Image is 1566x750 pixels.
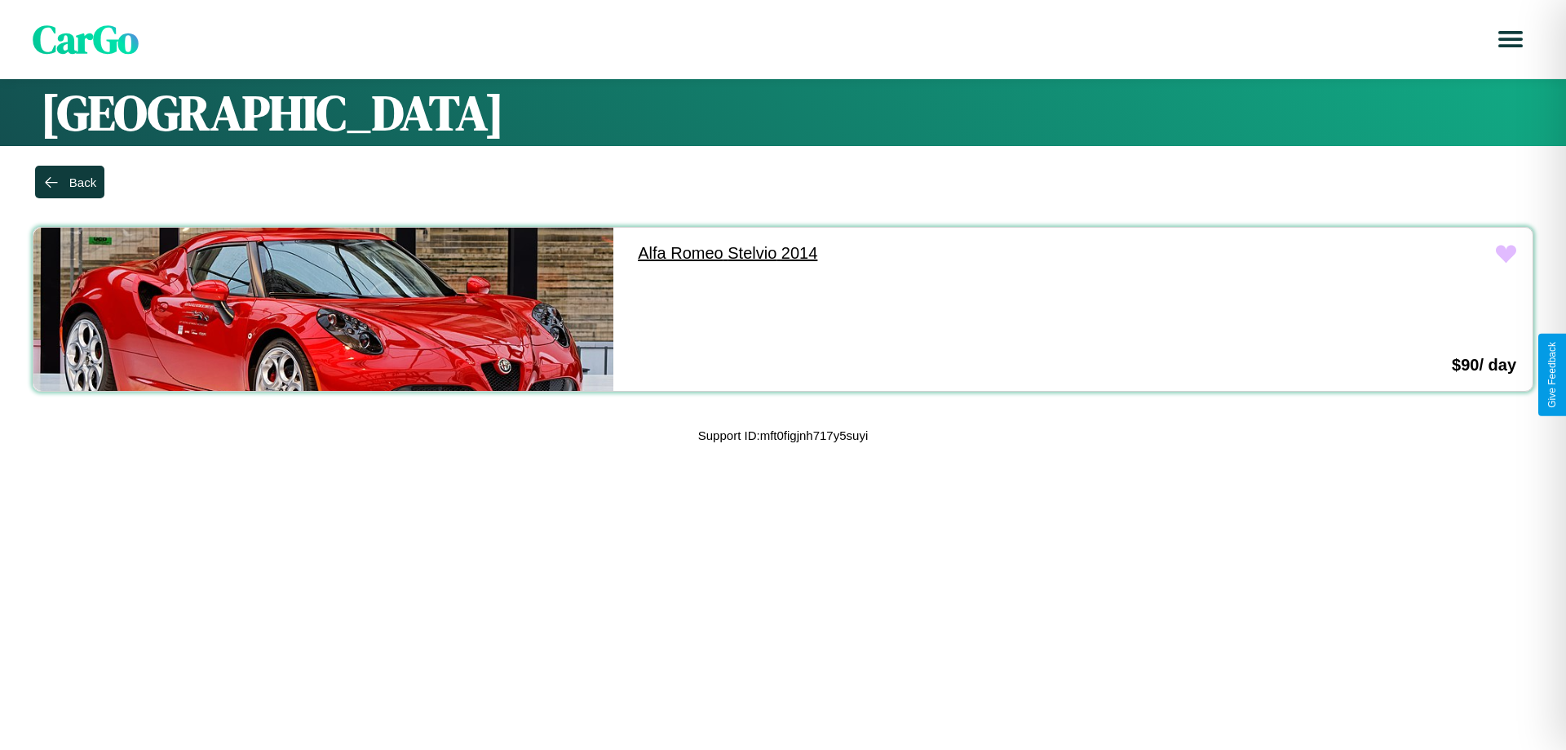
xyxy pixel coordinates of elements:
span: CarGo [33,12,139,66]
p: Support ID: mft0figjnh717y5suyi [698,424,868,446]
h3: $ 90 / day [1452,356,1516,375]
div: Give Feedback [1546,342,1558,408]
div: Back [69,175,96,189]
a: Alfa Romeo Stelvio 2014 [622,228,1201,279]
button: Back [35,166,104,198]
h1: [GEOGRAPHIC_DATA] [41,79,1525,146]
button: Open menu [1488,16,1533,62]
